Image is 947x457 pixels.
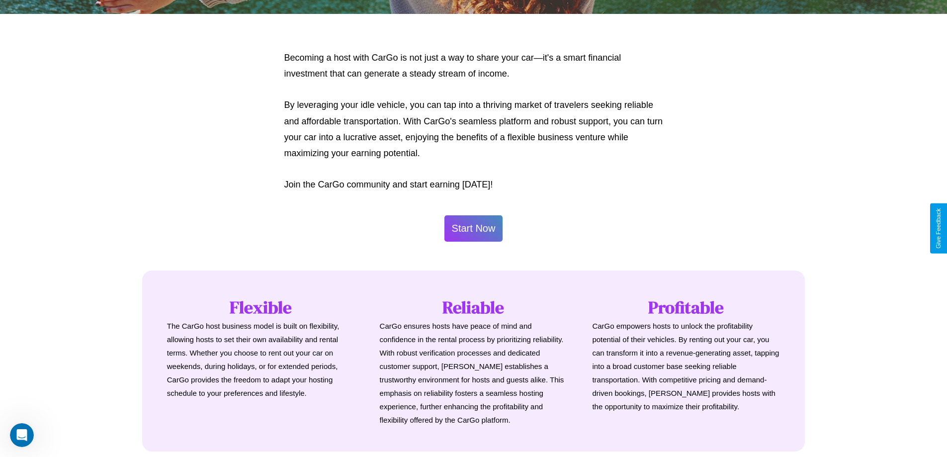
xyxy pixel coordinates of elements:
p: CarGo ensures hosts have peace of mind and confidence in the rental process by prioritizing relia... [380,319,568,427]
button: Start Now [444,215,503,242]
h1: Flexible [167,295,355,319]
iframe: Intercom live chat [10,423,34,447]
p: The CarGo host business model is built on flexibility, allowing hosts to set their own availabili... [167,319,355,400]
p: Join the CarGo community and start earning [DATE]! [284,177,663,192]
p: By leveraging your idle vehicle, you can tap into a thriving market of travelers seeking reliable... [284,97,663,162]
p: CarGo empowers hosts to unlock the profitability potential of their vehicles. By renting out your... [592,319,780,413]
h1: Profitable [592,295,780,319]
p: Becoming a host with CarGo is not just a way to share your car—it's a smart financial investment ... [284,50,663,82]
div: Give Feedback [935,208,942,249]
h1: Reliable [380,295,568,319]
